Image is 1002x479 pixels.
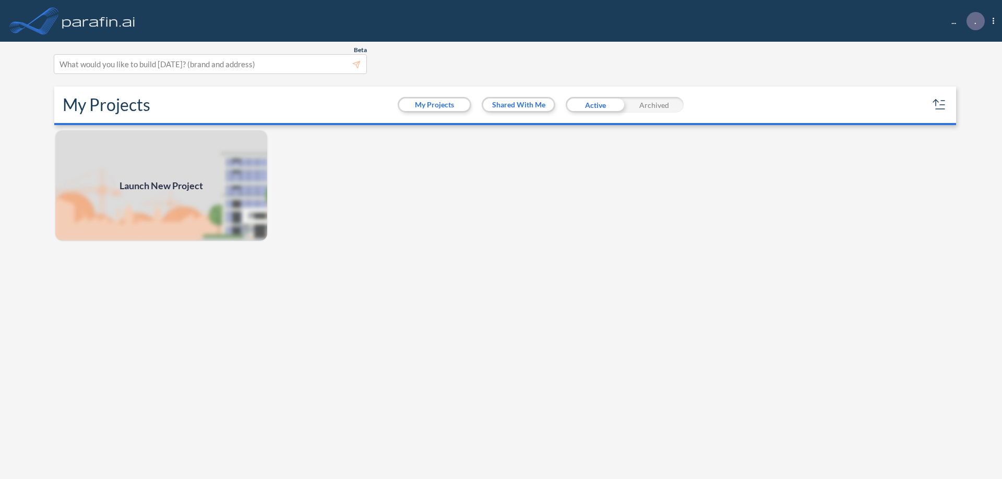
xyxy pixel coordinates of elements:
[974,16,976,26] p: .
[63,95,150,115] h2: My Projects
[399,99,470,111] button: My Projects
[60,10,137,31] img: logo
[54,129,268,242] a: Launch New Project
[54,129,268,242] img: add
[483,99,554,111] button: Shared With Me
[120,179,203,193] span: Launch New Project
[625,97,684,113] div: Archived
[566,97,625,113] div: Active
[936,12,994,30] div: ...
[931,96,948,113] button: sort
[354,46,367,54] span: Beta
